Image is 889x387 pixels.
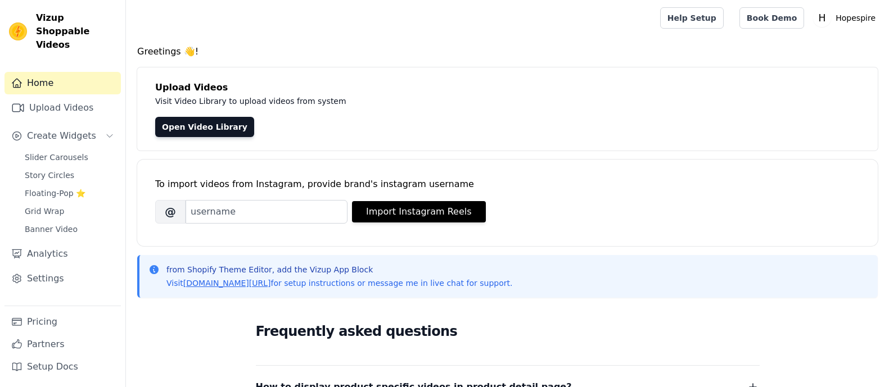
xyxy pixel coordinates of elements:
a: Book Demo [739,7,804,29]
span: Floating-Pop ⭐ [25,188,85,199]
span: Grid Wrap [25,206,64,217]
div: To import videos from Instagram, provide brand's instagram username [155,177,860,191]
h2: Frequently asked questions [256,320,760,343]
a: Settings [4,267,121,290]
a: Home [4,72,121,94]
p: Visit Video Library to upload videos from system [155,94,659,108]
a: Grid Wrap [18,203,121,219]
h4: Greetings 👋! [137,45,878,58]
a: Banner Video [18,221,121,237]
a: Help Setup [660,7,724,29]
span: @ [155,200,186,224]
button: Import Instagram Reels [352,201,486,222]
span: Slider Carousels [25,152,88,163]
a: Floating-Pop ⭐ [18,185,121,201]
a: Upload Videos [4,97,121,119]
a: Partners [4,333,121,356]
text: H [819,12,826,24]
a: Story Circles [18,167,121,183]
p: from Shopify Theme Editor, add the Vizup App Block [166,264,512,275]
p: Visit for setup instructions or message me in live chat for support. [166,277,512,289]
h4: Upload Videos [155,81,860,94]
span: Banner Video [25,224,78,235]
span: Story Circles [25,170,74,181]
span: Create Widgets [27,129,96,143]
input: username [186,200,348,224]
p: Hopespire [831,8,880,28]
span: Vizup Shoppable Videos [36,11,116,52]
a: Open Video Library [155,117,254,137]
a: Pricing [4,311,121,333]
a: Setup Docs [4,356,121,378]
img: Vizup [9,22,27,40]
a: Analytics [4,243,121,265]
a: [DOMAIN_NAME][URL] [183,279,271,288]
a: Slider Carousels [18,149,121,165]
button: Create Widgets [4,125,121,147]
button: H Hopespire [813,8,880,28]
